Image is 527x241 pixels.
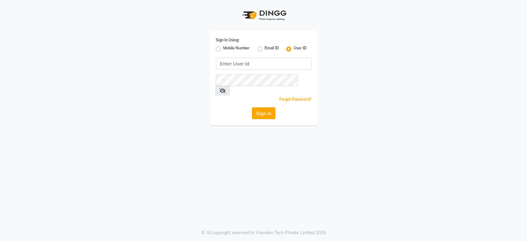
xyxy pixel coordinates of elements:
[216,58,312,69] input: Username
[265,45,279,53] label: Email ID
[216,74,298,86] input: Username
[279,97,312,102] a: Forgot Password?
[252,107,275,119] button: Sign In
[223,45,250,53] label: Mobile Number
[239,6,288,24] img: logo1.svg
[216,37,239,43] label: Sign In Using:
[294,45,307,53] label: User ID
